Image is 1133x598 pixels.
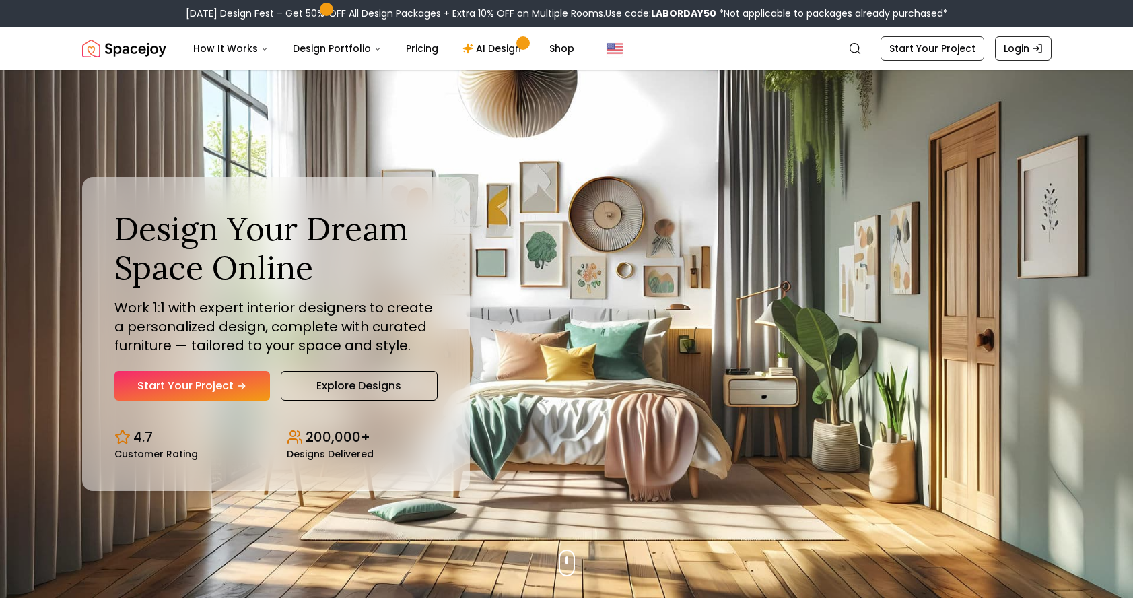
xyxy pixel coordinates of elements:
[651,7,716,20] b: LABORDAY50
[114,298,438,355] p: Work 1:1 with expert interior designers to create a personalized design, complete with curated fu...
[607,40,623,57] img: United States
[82,27,1052,70] nav: Global
[82,35,166,62] a: Spacejoy
[287,449,374,459] small: Designs Delivered
[605,7,716,20] span: Use code:
[186,7,948,20] div: [DATE] Design Fest – Get 50% OFF All Design Packages + Extra 10% OFF on Multiple Rooms.
[114,417,438,459] div: Design stats
[881,36,984,61] a: Start Your Project
[114,449,198,459] small: Customer Rating
[133,428,153,446] p: 4.7
[716,7,948,20] span: *Not applicable to packages already purchased*
[995,36,1052,61] a: Login
[282,35,392,62] button: Design Portfolio
[182,35,279,62] button: How It Works
[114,371,270,401] a: Start Your Project
[539,35,585,62] a: Shop
[306,428,370,446] p: 200,000+
[395,35,449,62] a: Pricing
[281,371,438,401] a: Explore Designs
[114,209,438,287] h1: Design Your Dream Space Online
[82,35,166,62] img: Spacejoy Logo
[452,35,536,62] a: AI Design
[182,35,585,62] nav: Main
